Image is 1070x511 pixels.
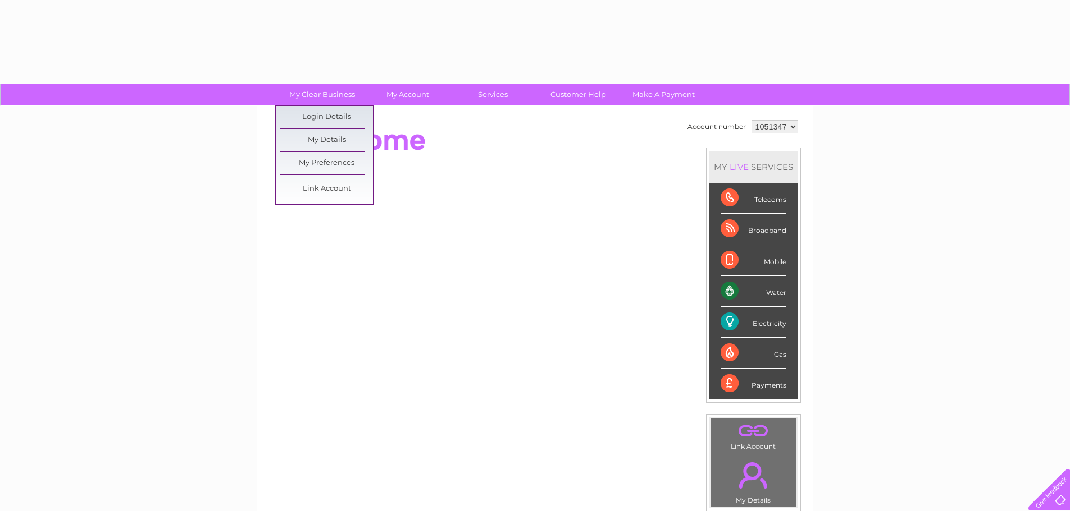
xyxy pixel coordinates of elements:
div: Gas [721,338,786,369]
div: Payments [721,369,786,399]
a: My Preferences [280,152,373,174]
a: Make A Payment [617,84,710,105]
a: . [713,455,794,495]
td: Account number [685,117,749,136]
a: Login Details [280,106,373,128]
td: My Details [710,453,797,508]
div: Electricity [721,307,786,338]
td: Link Account [710,418,797,453]
div: Broadband [721,214,786,245]
div: Mobile [721,245,786,276]
a: My Details [280,129,373,151]
div: Telecoms [721,183,786,214]
div: LIVE [727,162,751,172]
a: Customer Help [532,84,625,105]
a: Services [447,84,539,105]
a: My Clear Business [276,84,368,105]
div: Water [721,276,786,307]
a: My Account [361,84,454,105]
div: MY SERVICES [709,151,798,183]
a: Link Account [280,178,373,200]
a: . [713,421,794,441]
